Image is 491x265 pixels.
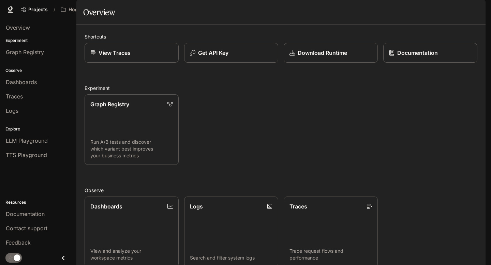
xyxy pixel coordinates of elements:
[85,33,477,40] h2: Shortcuts
[289,248,372,261] p: Trace request flows and performance
[190,202,203,211] p: Logs
[383,43,477,63] a: Documentation
[28,7,48,13] span: Projects
[69,7,95,13] p: Hogsworth
[184,43,278,63] button: Get API Key
[58,3,105,16] button: Open workspace menu
[99,49,131,57] p: View Traces
[90,100,129,108] p: Graph Registry
[90,202,122,211] p: Dashboards
[397,49,438,57] p: Documentation
[51,6,58,13] div: /
[90,139,173,159] p: Run A/B tests and discover which variant best improves your business metrics
[284,43,378,63] a: Download Runtime
[298,49,347,57] p: Download Runtime
[190,254,272,261] p: Search and filter system logs
[85,84,477,92] h2: Experiment
[198,49,228,57] p: Get API Key
[85,94,179,165] a: Graph RegistryRun A/B tests and discover which variant best improves your business metrics
[83,5,115,19] h1: Overview
[289,202,307,211] p: Traces
[85,187,477,194] h2: Observe
[85,43,179,63] a: View Traces
[90,248,173,261] p: View and analyze your workspace metrics
[18,3,51,16] a: Go to projects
